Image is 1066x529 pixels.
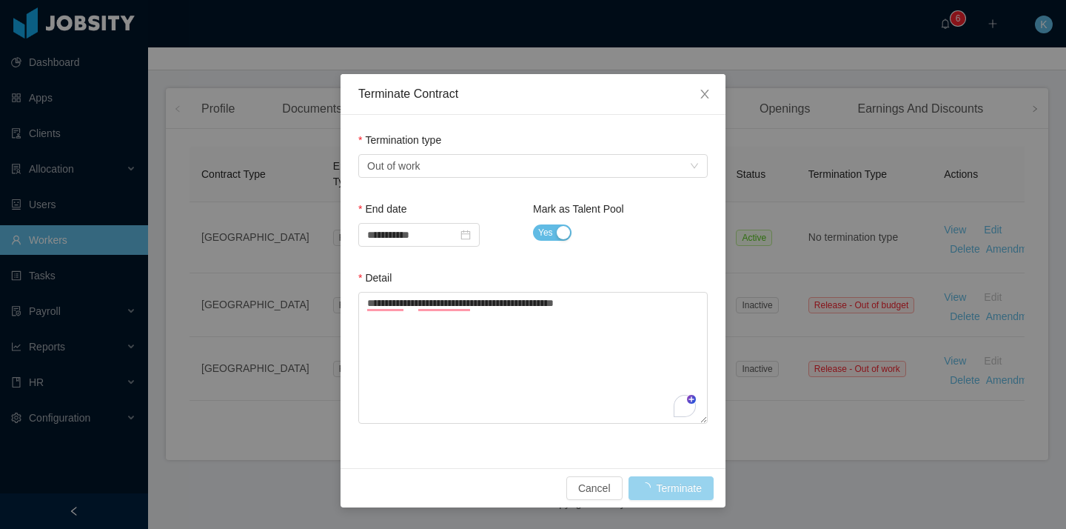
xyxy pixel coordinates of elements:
[690,162,699,172] i: icon: down
[684,74,725,116] button: Close
[358,292,708,424] textarea: To enrich screen reader interactions, please activate Accessibility in Grammarly extension settings
[533,224,571,241] button: Mark as Talent Pool
[358,86,708,102] div: Terminate Contract
[533,203,624,215] label: Mark as Talent Pool
[566,476,623,500] button: Cancel
[460,230,471,240] i: icon: calendar
[358,134,441,146] label: Termination type
[538,225,553,240] span: Yes
[367,155,420,177] span: Out of work
[358,272,392,284] label: Detail
[358,203,407,215] label: End date
[699,88,711,100] i: icon: close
